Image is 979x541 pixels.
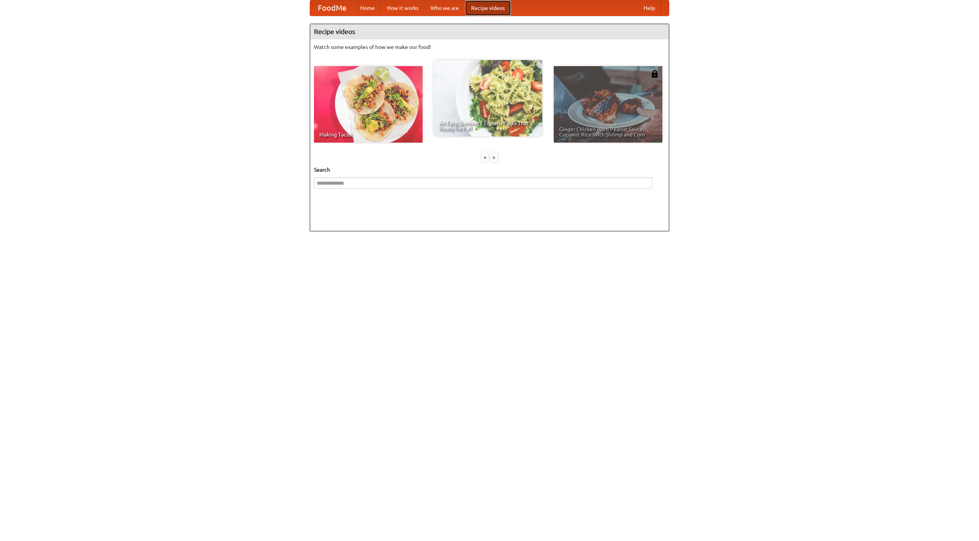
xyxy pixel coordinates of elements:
span: An Easy, Summery Tomato Pasta That's Ready for Fall [439,120,537,131]
a: How it works [381,0,424,16]
a: Who we are [424,0,465,16]
a: Recipe videos [465,0,511,16]
a: An Easy, Summery Tomato Pasta That's Ready for Fall [434,60,542,136]
a: Home [354,0,381,16]
div: » [491,153,498,162]
p: Watch some examples of how we make our food! [314,43,665,51]
a: FoodMe [310,0,354,16]
a: Help [637,0,661,16]
a: Making Tacos [314,66,423,143]
h4: Recipe videos [310,24,669,39]
img: 483408.png [651,70,659,78]
h5: Search [314,166,665,174]
span: Making Tacos [319,132,417,137]
div: « [481,153,488,162]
